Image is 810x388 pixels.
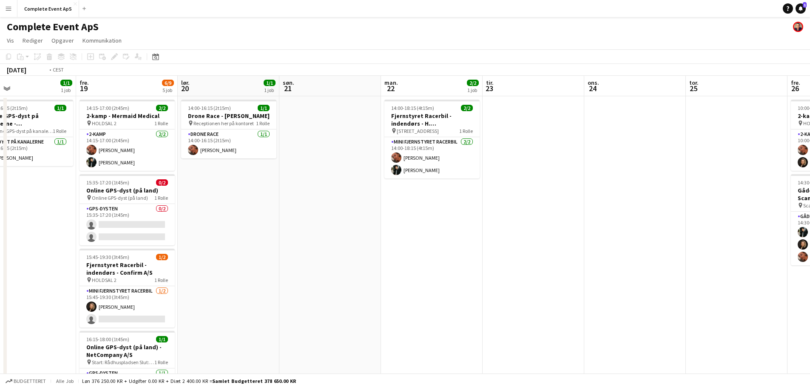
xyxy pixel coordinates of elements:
span: 16:15-18:00 (1t45m) [86,336,129,342]
span: 14:00-16:15 (2t15m) [188,105,231,111]
span: 1/1 [156,336,168,342]
span: 1 Rolle [256,120,270,126]
button: Complete Event ApS [17,0,79,17]
span: 19 [78,83,89,93]
span: [STREET_ADDRESS] [397,128,439,134]
div: 1 job [61,87,72,93]
span: søn. [283,79,294,86]
span: 15:35-17:20 (1t45m) [86,179,129,186]
h3: Fjernstyret Racerbil - indendørs - H. [GEOGRAPHIC_DATA] A/S [384,112,480,127]
span: lør. [181,79,190,86]
h3: Online GPS-dyst (på land) [80,187,175,194]
span: 1 Rolle [459,128,473,134]
span: 1/1 [54,105,66,111]
span: HOLDSAL 2 [92,120,117,126]
span: 1/1 [264,80,276,86]
span: man. [384,79,398,86]
span: 26 [790,83,800,93]
span: 22 [383,83,398,93]
span: 21 [281,83,294,93]
a: Vis [3,35,17,46]
span: Budgetteret [14,378,46,384]
div: 1 job [467,87,478,93]
app-user-avatar: Christian Brøckner [793,22,803,32]
h1: Complete Event ApS [7,20,99,33]
span: Kommunikation [82,37,122,44]
div: 1 job [264,87,275,93]
span: 2/2 [156,105,168,111]
div: [DATE] [7,66,26,74]
span: Opgaver [51,37,74,44]
span: Vis [7,37,14,44]
span: 2/2 [461,105,473,111]
span: 24 [586,83,599,93]
span: Rediger [23,37,43,44]
span: 1/1 [60,80,72,86]
span: Alle job [54,378,75,384]
span: 1 Rolle [154,195,168,201]
app-job-card: 14:15-17:00 (2t45m)2/22-kamp - Mermaid Medical HOLDSAL 21 Rolle2-kamp2/214:15-17:00 (2t45m)[PERSO... [80,100,175,171]
span: 14:00-18:15 (4t15m) [391,105,434,111]
span: 1 [803,2,807,8]
span: 14:15-17:00 (2t45m) [86,105,129,111]
a: Opgaver [48,35,77,46]
a: Kommunikation [79,35,125,46]
span: HOLDSAL 2 [92,277,117,283]
app-card-role: Mini Fjernstyret Racerbil2/214:00-18:15 (4t15m)[PERSON_NAME][PERSON_NAME] [384,137,480,178]
a: 1 [796,3,806,14]
span: tir. [486,79,494,86]
app-job-card: 14:00-16:15 (2t15m)1/1Drone Race - [PERSON_NAME] Receptionen her på kontoret1 RolleDrone Race1/11... [181,100,276,158]
span: fre. [791,79,800,86]
span: Start: Rådhuspladsen Slut: Rådhuspladsen [92,359,154,365]
span: 20 [180,83,190,93]
span: Samlet budgetteret 378 650.00 KR [212,378,296,384]
div: CEST [53,66,64,73]
app-job-card: 15:45-19:30 (3t45m)1/2Fjernstyret Racerbil - indendørs - Confirm A/S HOLDSAL 21 RolleMini Fjernst... [80,249,175,328]
span: tor. [689,79,699,86]
h3: Drone Race - [PERSON_NAME] [181,112,276,120]
h3: Online GPS-dyst (på land) - NetCompany A/S [80,343,175,359]
span: 1/1 [258,105,270,111]
span: 25 [688,83,699,93]
span: 0/2 [156,179,168,186]
span: fre. [80,79,89,86]
span: 2/2 [467,80,479,86]
span: 1 Rolle [53,128,66,134]
app-card-role: GPS-dysten0/215:35-17:20 (1t45m) [80,204,175,245]
span: 1/2 [156,254,168,260]
app-job-card: 14:00-18:15 (4t15m)2/2Fjernstyret Racerbil - indendørs - H. [GEOGRAPHIC_DATA] A/S [STREET_ADDRESS... [384,100,480,178]
h3: 2-kamp - Mermaid Medical [80,112,175,120]
span: 23 [485,83,494,93]
app-card-role: 2-kamp2/214:15-17:00 (2t45m)[PERSON_NAME][PERSON_NAME] [80,129,175,171]
span: 1 Rolle [154,277,168,283]
span: 1 Rolle [154,359,168,365]
span: 6/9 [162,80,174,86]
app-card-role: Mini Fjernstyret Racerbil1/215:45-19:30 (3t45m)[PERSON_NAME] [80,286,175,328]
button: Budgetteret [4,377,47,386]
span: 15:45-19:30 (3t45m) [86,254,129,260]
span: Online GPS-dyst (på land) [92,195,148,201]
app-card-role: Drone Race1/114:00-16:15 (2t15m)[PERSON_NAME] [181,129,276,158]
div: 5 job [162,87,173,93]
span: ons. [588,79,599,86]
span: 1 Rolle [154,120,168,126]
app-job-card: 15:35-17:20 (1t45m)0/2Online GPS-dyst (på land) Online GPS-dyst (på land)1 RolleGPS-dysten0/215:3... [80,174,175,245]
a: Rediger [19,35,46,46]
h3: Fjernstyret Racerbil - indendørs - Confirm A/S [80,261,175,276]
span: Receptionen her på kontoret [193,120,254,126]
div: Løn 376 250.00 KR + Udgifter 0.00 KR + Diæt 2 400.00 KR = [82,378,296,384]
